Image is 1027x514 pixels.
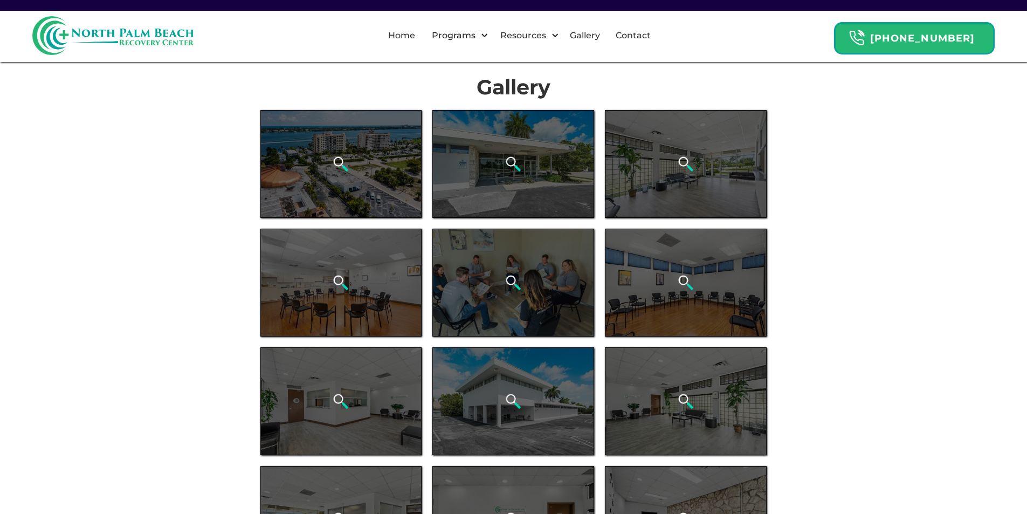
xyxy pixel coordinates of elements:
[491,18,562,53] div: Resources
[382,18,422,53] a: Home
[260,110,422,218] a: open lightbox
[260,76,767,99] h1: Gallery
[260,229,422,337] a: open lightbox
[605,347,767,455] a: open lightbox
[870,32,975,44] strong: [PHONE_NUMBER]
[432,110,594,218] a: open lightbox
[423,18,491,53] div: Programs
[834,17,995,54] a: Header Calendar Icons[PHONE_NUMBER]
[849,30,865,46] img: Header Calendar Icons
[429,29,478,42] div: Programs
[605,110,767,218] a: open lightbox
[432,229,594,337] a: open lightbox
[563,18,606,53] a: Gallery
[432,347,594,455] a: open lightbox
[609,18,657,53] a: Contact
[605,229,767,337] a: open lightbox
[498,29,549,42] div: Resources
[260,347,422,455] a: open lightbox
